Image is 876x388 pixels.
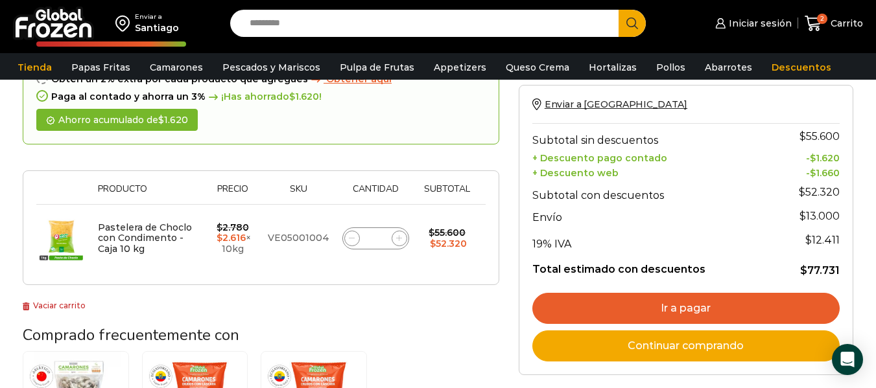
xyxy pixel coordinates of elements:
[774,150,840,165] td: -
[98,222,192,255] a: Pastelera de Choclo con Condimento - Caja 10 kg
[206,91,322,102] span: ¡Has ahorrado !
[532,253,774,278] th: Total estimado con descuentos
[204,205,261,272] td: × 10kg
[36,91,486,102] div: Paga al contado y ahorra un 3%
[799,130,840,143] bdi: 55.600
[366,229,385,247] input: Product quantity
[800,264,807,277] span: $
[158,114,188,126] bdi: 1.620
[582,55,643,80] a: Hortalizas
[799,186,840,198] bdi: 52.320
[427,55,493,80] a: Appetizers
[799,210,806,222] span: $
[36,109,198,131] div: Ahorro acumulado de
[810,167,816,179] span: $
[217,232,246,244] bdi: 2.616
[204,184,261,204] th: Precio
[289,91,319,102] bdi: 1.620
[158,114,164,126] span: $
[810,167,840,179] bdi: 1.660
[216,55,327,80] a: Pescados y Mariscos
[261,184,336,204] th: Sku
[805,8,863,39] a: 2 Carrito
[336,184,415,204] th: Cantidad
[532,98,687,110] a: Enviar a [GEOGRAPHIC_DATA]
[726,17,792,30] span: Iniciar sesión
[799,186,805,198] span: $
[698,55,759,80] a: Abarrotes
[429,227,466,238] bdi: 55.600
[261,205,336,272] td: VE05001004
[430,238,467,249] bdi: 52.320
[289,91,295,102] span: $
[832,344,863,375] div: Open Intercom Messenger
[115,12,135,34] img: address-field-icon.svg
[800,264,840,277] bdi: 77.731
[308,74,392,85] a: Obtener aqui
[532,150,774,165] th: + Descuento pago contado
[532,330,840,361] a: Continuar comprando
[810,152,840,164] bdi: 1.620
[799,210,840,222] bdi: 13.000
[11,55,58,80] a: Tienda
[23,301,86,310] a: Vaciar carrito
[532,179,774,205] th: Subtotal con descuentos
[143,55,209,80] a: Camarones
[429,227,434,238] span: $
[430,238,436,249] span: $
[810,152,816,164] span: $
[416,184,479,204] th: Subtotal
[805,234,840,246] span: 12.411
[532,227,774,253] th: 19% IVA
[91,184,204,204] th: Producto
[765,55,838,80] a: Descuentos
[712,10,791,36] a: Iniciar sesión
[532,123,774,149] th: Subtotal sin descuentos
[799,130,806,143] span: $
[532,205,774,227] th: Envío
[545,98,687,110] span: Enviar a [GEOGRAPHIC_DATA]
[619,10,646,37] button: Search button
[36,74,486,85] div: Obtén un 2% extra por cada producto que agregues
[135,12,179,21] div: Enviar a
[217,222,249,233] bdi: 2.780
[774,164,840,179] td: -
[65,55,137,80] a: Papas Fritas
[817,14,827,24] span: 2
[532,293,840,324] a: Ir a pagar
[333,55,421,80] a: Pulpa de Frutas
[827,17,863,30] span: Carrito
[532,164,774,179] th: + Descuento web
[805,234,812,246] span: $
[135,21,179,34] div: Santiago
[217,222,222,233] span: $
[23,325,239,345] span: Comprado frecuentemente con
[499,55,576,80] a: Queso Crema
[217,232,222,244] span: $
[650,55,692,80] a: Pollos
